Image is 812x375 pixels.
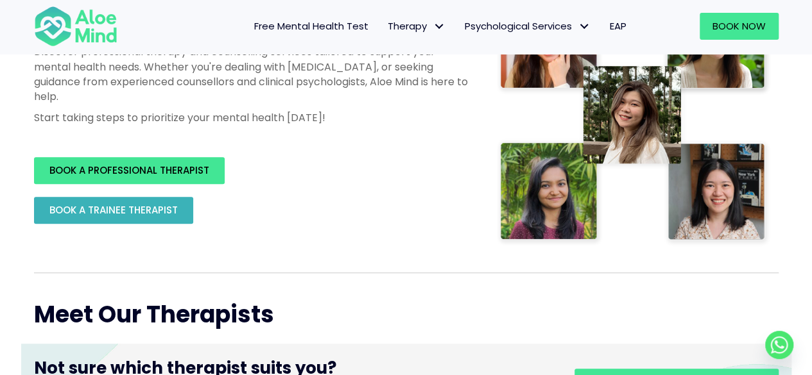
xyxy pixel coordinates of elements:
a: BOOK A PROFESSIONAL THERAPIST [34,157,225,184]
a: Book Now [700,13,779,40]
span: Therapy: submenu [430,17,449,36]
a: EAP [600,13,636,40]
a: Psychological ServicesPsychological Services: submenu [455,13,600,40]
img: Aloe mind Logo [34,5,117,47]
span: EAP [610,19,626,33]
span: Psychological Services [465,19,591,33]
span: Therapy [388,19,445,33]
span: Meet Our Therapists [34,298,274,331]
span: BOOK A TRAINEE THERAPIST [49,203,178,217]
span: BOOK A PROFESSIONAL THERAPIST [49,163,209,177]
a: TherapyTherapy: submenu [378,13,455,40]
p: Start taking steps to prioritize your mental health [DATE]! [34,110,471,125]
a: Whatsapp [765,331,793,359]
span: Book Now [713,19,766,33]
span: Free Mental Health Test [254,19,368,33]
p: Discover professional therapy and counselling services tailored to support your mental health nee... [34,44,471,104]
nav: Menu [134,13,636,40]
span: Psychological Services: submenu [575,17,594,36]
a: Free Mental Health Test [245,13,378,40]
a: BOOK A TRAINEE THERAPIST [34,197,193,224]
